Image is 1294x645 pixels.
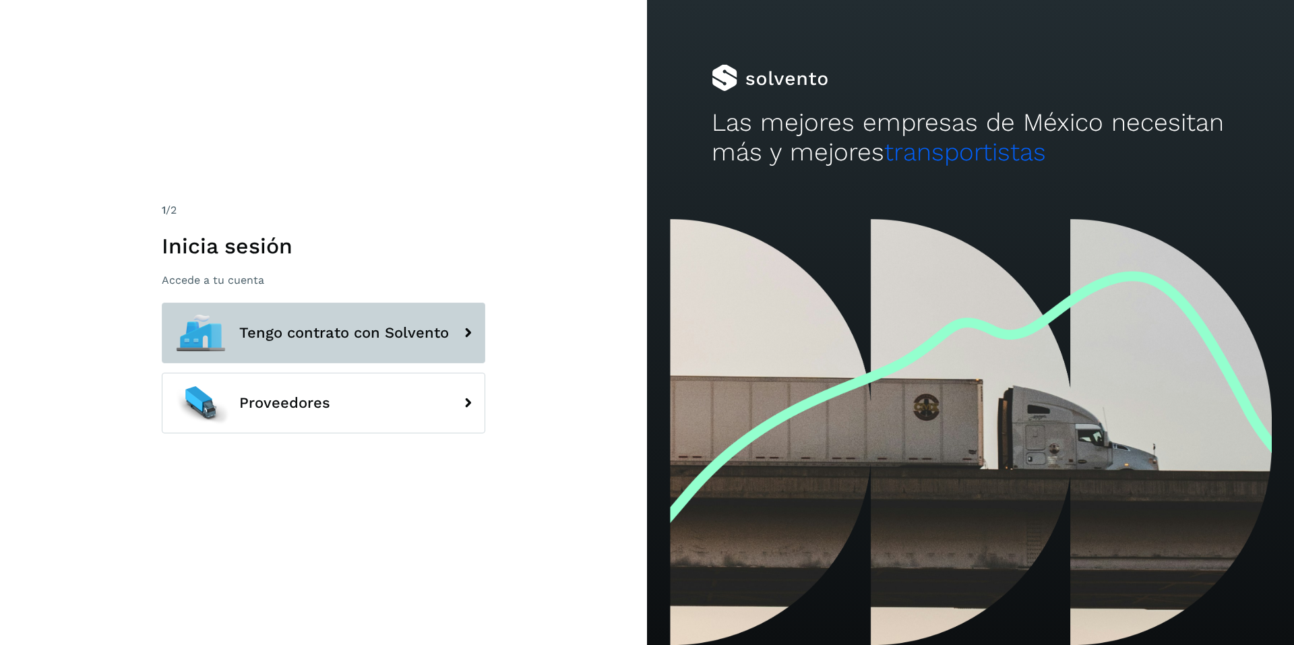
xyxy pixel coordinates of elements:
h1: Inicia sesión [162,233,485,259]
h2: Las mejores empresas de México necesitan más y mejores [712,108,1229,168]
span: 1 [162,204,166,216]
span: Proveedores [239,395,330,411]
div: /2 [162,202,485,218]
button: Proveedores [162,373,485,433]
span: Tengo contrato con Solvento [239,325,449,341]
p: Accede a tu cuenta [162,274,485,286]
span: transportistas [884,137,1046,166]
button: Tengo contrato con Solvento [162,303,485,363]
